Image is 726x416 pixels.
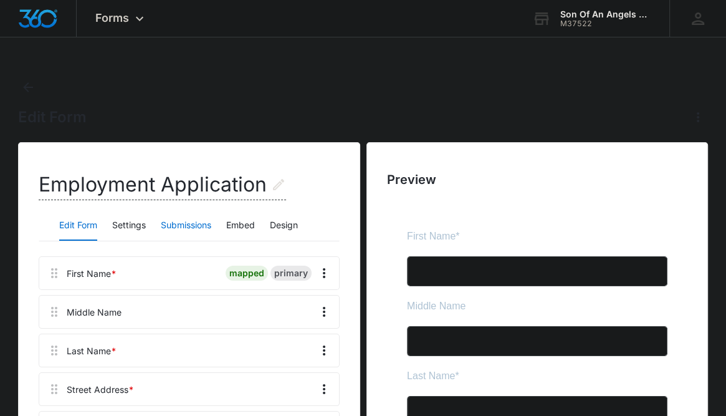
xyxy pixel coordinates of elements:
h2: Employment Application [39,170,286,200]
button: Back [18,77,38,97]
div: Street Address [67,383,134,396]
button: Embed [226,211,255,241]
button: Edit Form Name [271,170,286,200]
div: account id [560,19,651,28]
button: Overflow Menu [314,341,334,360]
div: First Name [67,267,117,280]
button: Actions [688,107,708,127]
span: Forms [95,11,129,24]
button: Overflow Menu [314,379,334,399]
div: Middle Name [67,306,122,319]
div: mapped [226,266,268,281]
button: Overflow Menu [314,263,334,283]
button: Overflow Menu [314,302,334,322]
h1: Edit Form [18,108,87,127]
button: Submissions [161,211,211,241]
button: Settings [112,211,146,241]
div: Last Name [67,344,117,357]
button: Edit Form [59,211,97,241]
button: Design [270,211,298,241]
div: account name [560,9,651,19]
div: primary [270,266,312,281]
h2: Preview [387,170,687,189]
